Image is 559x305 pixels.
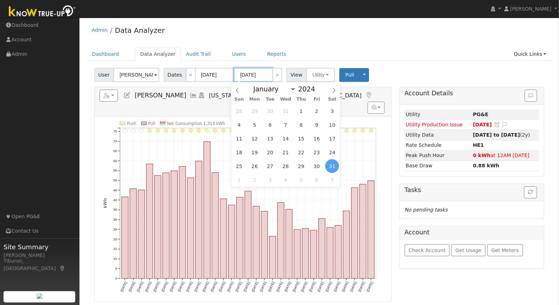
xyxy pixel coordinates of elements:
span: Tue [262,97,278,102]
button: Refresh [524,186,537,198]
span: August 25, 2024 [232,159,246,173]
h5: Tasks [405,186,539,194]
text: [DATE] [325,281,333,292]
div: [PERSON_NAME] [4,252,76,259]
i: 8/04 - Clear [148,128,152,132]
text: [DATE] [234,281,243,292]
a: Snooze this issue [494,122,500,127]
span: Site Summary [4,242,76,252]
text: [DATE] [358,281,366,292]
text: [DATE] [194,281,202,292]
rect: onclick="" [121,197,128,279]
rect: onclick="" [237,197,243,279]
text: 75 [113,129,117,133]
text: [DATE] [292,281,300,292]
a: Map [59,265,66,271]
span: August 19, 2024 [248,145,262,159]
div: Tiburon, [GEOGRAPHIC_DATA] [4,257,76,272]
text: [DATE] [128,281,136,292]
span: August 10, 2024 [325,118,339,132]
text: [DATE] [300,281,308,292]
span: September 5, 2024 [294,173,308,187]
strong: 0.88 kWh [473,163,499,168]
td: Utility Data [405,130,472,140]
span: August 22, 2024 [294,145,308,159]
span: August 31, 2024 [325,159,339,173]
select: Month [250,85,296,93]
rect: onclick="" [204,142,210,279]
span: July 31, 2024 [279,104,292,118]
span: September 3, 2024 [263,173,277,187]
text: Pull [148,121,155,126]
i: 8/02 - Cloudy [130,128,136,132]
i: 8/10 - Clear [197,128,201,132]
text: [DATE] [177,281,185,292]
h5: Account [405,229,430,236]
text: Push [127,121,136,126]
text: [DATE] [284,281,292,292]
text: [DATE] [185,281,194,292]
td: at 12AM [DATE] [472,150,539,161]
span: August 12, 2024 [248,132,262,145]
span: Sat [325,97,340,102]
button: Get Meters [487,244,523,256]
text: 0 [115,276,117,280]
i: 8/30 - Clear [361,128,365,132]
span: Get Meters [491,247,519,253]
span: August 14, 2024 [279,132,292,145]
text: 35 [113,208,117,212]
strong: [DATE] to [DATE] [473,132,520,138]
span: August 9, 2024 [310,118,323,132]
rect: onclick="" [130,189,137,279]
button: Issue History [525,90,537,102]
td: Peak Push Hour [405,150,472,161]
button: Check Account [405,244,450,256]
span: August 15, 2024 [294,132,308,145]
rect: onclick="" [335,226,342,279]
text: 20 [113,237,117,241]
button: Get Usage [451,244,486,256]
span: August 24, 2024 [325,145,339,159]
text: 25 [113,227,117,231]
span: July 30, 2024 [263,104,277,118]
span: August 28, 2024 [279,159,292,173]
a: > [272,68,282,82]
span: August 13, 2024 [263,132,277,145]
input: Select a User [113,68,159,82]
a: Users [227,48,251,61]
text: 70 [113,139,117,143]
text: 50 [113,178,117,182]
rect: onclick="" [360,184,367,279]
rect: onclick="" [368,181,375,279]
td: Utility [405,109,472,120]
text: [DATE] [153,281,161,292]
img: retrieve [37,293,42,299]
rect: onclick="" [171,171,178,279]
span: August 11, 2024 [232,132,246,145]
span: [US_STATE][GEOGRAPHIC_DATA], [GEOGRAPHIC_DATA] [209,92,362,99]
span: August 3, 2024 [325,104,339,118]
span: September 6, 2024 [310,173,323,187]
span: August 2, 2024 [310,104,323,118]
span: Pull [345,72,354,78]
a: Reports [262,48,292,61]
strong: ID: 17192844, authorized: 08/19/25 [473,112,488,117]
button: Pull [339,68,360,82]
text: [DATE] [226,281,234,292]
span: August 29, 2024 [294,159,308,173]
i: 8/01 - MostlyCloudy [122,128,127,132]
i: Edit Issue [502,122,508,127]
text: [DATE] [333,281,341,292]
h5: Account Details [405,90,539,97]
span: August 4, 2024 [232,118,246,132]
rect: onclick="" [245,191,251,278]
text: 10 [113,257,117,261]
span: August 26, 2024 [248,159,262,173]
text: [DATE] [120,281,128,292]
text: [DATE] [275,281,284,292]
text: Net Consumption 1,313 kWh [167,121,225,126]
i: No pending tasks [405,207,448,213]
text: 45 [113,188,117,192]
rect: onclick="" [138,190,145,279]
span: July 29, 2024 [248,104,262,118]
